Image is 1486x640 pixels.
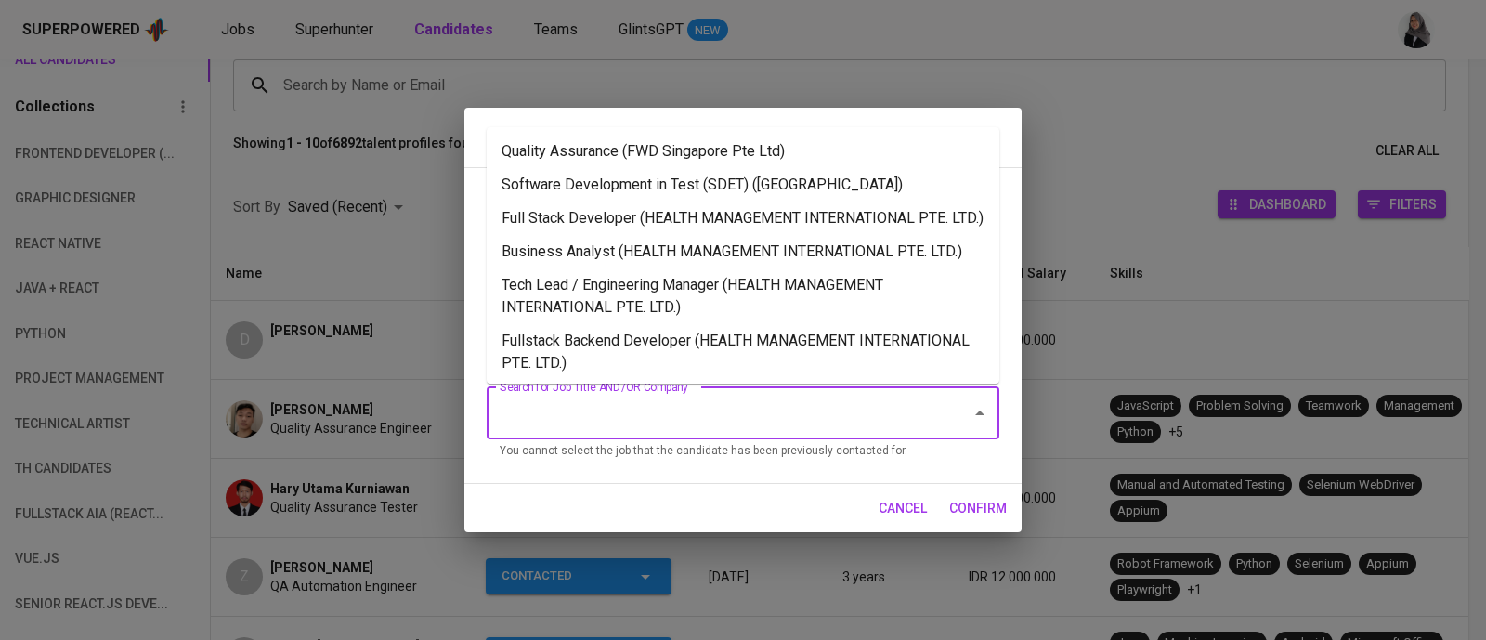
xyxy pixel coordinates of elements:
[879,497,927,520] span: cancel
[871,491,934,526] button: cancel
[487,268,999,324] li: Tech Lead / Engineering Manager (HEALTH MANAGEMENT INTERNATIONAL PTE. LTD.)
[487,202,999,235] li: Full Stack Developer (HEALTH MANAGEMENT INTERNATIONAL PTE. LTD.)
[967,400,993,426] button: Close
[487,135,999,168] li: Quality Assurance (FWD Singapore Pte Ltd)
[487,123,838,152] h6: Update Candidate's Status to 'Contacted'
[487,324,999,380] li: Fullstack Backend Developer (HEALTH MANAGEMENT INTERNATIONAL PTE. LTD.)
[500,442,986,461] p: You cannot select the job that the candidate has been previously contacted for.
[949,497,1007,520] span: confirm
[942,491,1014,526] button: confirm
[487,235,999,268] li: Business Analyst (HEALTH MANAGEMENT INTERNATIONAL PTE. LTD.)
[487,168,999,202] li: Software Development in Test (SDET) ([GEOGRAPHIC_DATA])
[487,380,999,413] li: Project Manager (HEALTH MANAGEMENT INTERNATIONAL PTE. LTD.)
